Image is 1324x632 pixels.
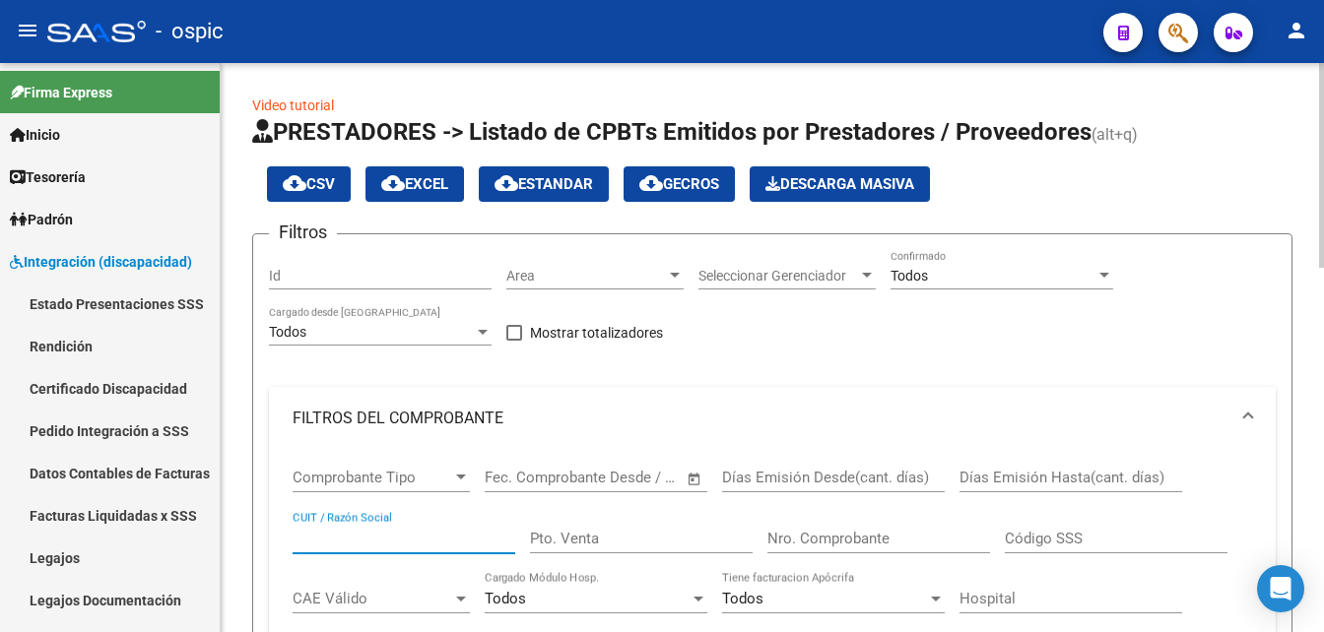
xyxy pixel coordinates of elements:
[684,468,706,490] button: Open calendar
[582,469,678,486] input: Fecha fin
[269,219,337,246] h3: Filtros
[283,175,335,193] span: CSV
[381,175,448,193] span: EXCEL
[485,469,564,486] input: Fecha inicio
[698,268,858,284] span: Seleccionar Gerenciador
[16,19,39,42] mat-icon: menu
[10,251,192,273] span: Integración (discapacidad)
[891,268,928,284] span: Todos
[750,166,930,202] button: Descarga Masiva
[750,166,930,202] app-download-masive: Descarga masiva de comprobantes (adjuntos)
[639,175,719,193] span: Gecros
[495,175,593,193] span: Estandar
[1257,565,1304,612] div: Open Intercom Messenger
[530,321,663,345] span: Mostrar totalizadores
[10,166,86,188] span: Tesorería
[1092,125,1138,144] span: (alt+q)
[765,175,914,193] span: Descarga Masiva
[722,590,763,607] span: Todos
[10,209,73,230] span: Padrón
[156,10,224,53] span: - ospic
[252,97,334,113] a: Video tutorial
[639,171,663,195] mat-icon: cloud_download
[267,166,351,202] button: CSV
[269,324,306,340] span: Todos
[506,268,666,284] span: Area
[252,118,1092,146] span: PRESTADORES -> Listado de CPBTs Emitidos por Prestadores / Proveedores
[479,166,609,202] button: Estandar
[10,124,60,146] span: Inicio
[365,166,464,202] button: EXCEL
[10,82,112,103] span: Firma Express
[1285,19,1308,42] mat-icon: person
[293,408,1228,429] mat-panel-title: FILTROS DEL COMPROBANTE
[283,171,306,195] mat-icon: cloud_download
[293,469,452,486] span: Comprobante Tipo
[381,171,405,195] mat-icon: cloud_download
[269,387,1276,450] mat-expansion-panel-header: FILTROS DEL COMPROBANTE
[485,590,526,607] span: Todos
[293,590,452,607] span: CAE Válido
[495,171,518,195] mat-icon: cloud_download
[624,166,735,202] button: Gecros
